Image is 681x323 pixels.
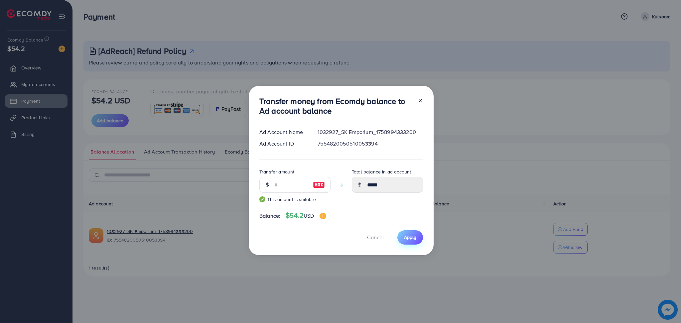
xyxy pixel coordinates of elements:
[254,140,312,148] div: Ad Account ID
[286,211,326,220] h4: $54.2
[404,234,416,241] span: Apply
[259,168,294,175] label: Transfer amount
[367,234,384,241] span: Cancel
[312,140,428,148] div: 7554820050510053394
[259,196,331,203] small: This amount is suitable
[313,181,325,189] img: image
[320,213,326,219] img: image
[312,128,428,136] div: 1032927_SK Emporium_1758994333200
[397,230,423,245] button: Apply
[259,212,280,220] span: Balance:
[254,128,312,136] div: Ad Account Name
[359,230,392,245] button: Cancel
[304,212,314,219] span: USD
[259,96,412,116] h3: Transfer money from Ecomdy balance to Ad account balance
[259,196,265,202] img: guide
[352,168,411,175] label: Total balance in ad account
